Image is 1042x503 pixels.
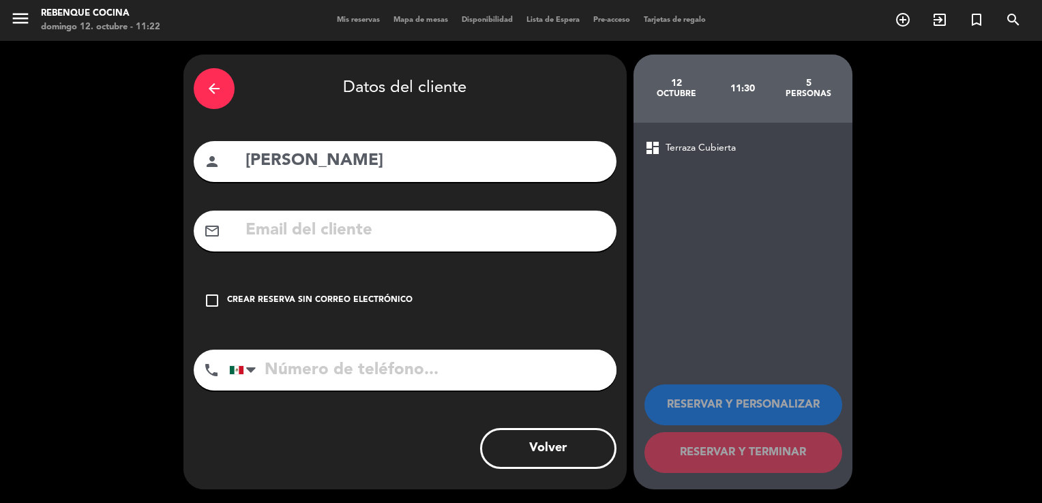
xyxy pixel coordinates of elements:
[204,223,220,239] i: mail_outline
[1005,12,1022,28] i: search
[895,12,911,28] i: add_circle_outline
[387,16,455,24] span: Mapa de mesas
[644,89,710,100] div: octubre
[644,140,661,156] span: dashboard
[41,20,160,34] div: domingo 12. octubre - 11:22
[775,78,842,89] div: 5
[644,384,842,425] button: RESERVAR Y PERSONALIZAR
[644,432,842,473] button: RESERVAR Y TERMINAR
[204,153,220,170] i: person
[709,65,775,112] div: 11:30
[10,8,31,33] button: menu
[10,8,31,29] i: menu
[330,16,387,24] span: Mis reservas
[932,12,948,28] i: exit_to_app
[455,16,520,24] span: Disponibilidad
[637,16,713,24] span: Tarjetas de regalo
[206,80,222,97] i: arrow_back
[194,65,616,112] div: Datos del cliente
[520,16,586,24] span: Lista de Espera
[480,428,616,469] button: Volver
[229,350,616,391] input: Número de teléfono...
[644,78,710,89] div: 12
[41,7,160,20] div: Rebenque Cocina
[203,362,220,378] i: phone
[666,140,736,156] span: Terraza Cubierta
[968,12,985,28] i: turned_in_not
[204,292,220,309] i: check_box_outline_blank
[775,89,842,100] div: personas
[586,16,637,24] span: Pre-acceso
[230,350,261,390] div: Mexico (México): +52
[244,147,606,175] input: Nombre del cliente
[244,217,606,245] input: Email del cliente
[227,294,413,307] div: Crear reserva sin correo electrónico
